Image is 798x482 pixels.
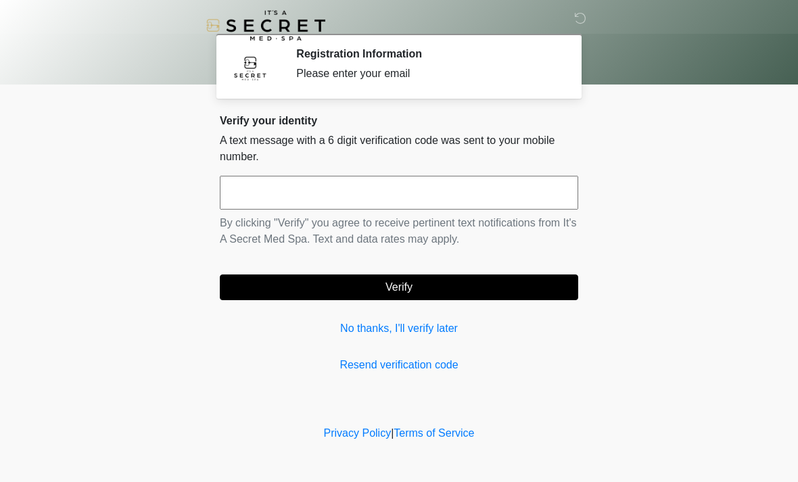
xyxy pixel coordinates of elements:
[206,10,325,41] img: It's A Secret Med Spa Logo
[220,114,578,127] h2: Verify your identity
[220,274,578,300] button: Verify
[394,427,474,439] a: Terms of Service
[220,357,578,373] a: Resend verification code
[220,215,578,247] p: By clicking "Verify" you agree to receive pertinent text notifications from It's A Secret Med Spa...
[296,66,558,82] div: Please enter your email
[230,47,271,88] img: Agent Avatar
[220,320,578,337] a: No thanks, I'll verify later
[391,427,394,439] a: |
[324,427,392,439] a: Privacy Policy
[220,132,578,165] p: A text message with a 6 digit verification code was sent to your mobile number.
[296,47,558,60] h2: Registration Information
